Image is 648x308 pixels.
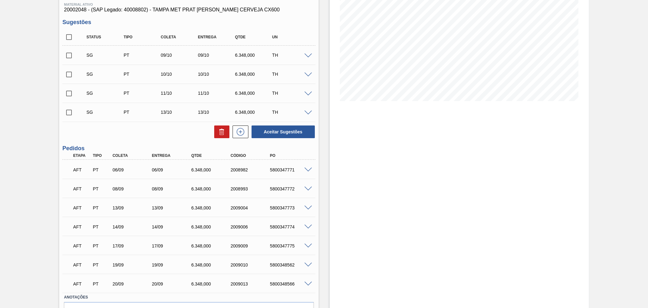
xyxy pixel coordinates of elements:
[196,53,238,58] div: 09/10/2025
[271,35,312,39] div: UN
[271,53,312,58] div: TH
[72,153,92,158] div: Etapa
[190,205,234,210] div: 6.348,000
[111,281,155,286] div: 20/09/2025
[72,239,92,253] div: Aguardando Fornecimento
[234,35,275,39] div: Qtde
[268,153,313,158] div: PO
[159,53,201,58] div: 09/10/2025
[196,91,238,96] div: 11/10/2025
[196,110,238,115] div: 13/10/2025
[268,224,313,229] div: 5800347774
[150,186,195,191] div: 08/09/2025
[196,35,238,39] div: Entrega
[150,153,195,158] div: Entrega
[234,53,275,58] div: 6.348,000
[190,153,234,158] div: Qtde
[64,3,314,6] span: Material ativo
[234,110,275,115] div: 6.348,000
[91,224,112,229] div: Pedido de Transferência
[159,110,201,115] div: 13/10/2025
[252,125,315,138] button: Aceitar Sugestões
[150,262,195,267] div: 19/09/2025
[229,205,273,210] div: 2009004
[229,153,273,158] div: Código
[111,167,155,172] div: 06/09/2025
[111,205,155,210] div: 13/09/2025
[190,224,234,229] div: 6.348,000
[72,277,92,291] div: Aguardando Fornecimento
[234,72,275,77] div: 6.348,000
[229,167,273,172] div: 2008982
[85,35,127,39] div: Status
[268,167,313,172] div: 5800347771
[268,262,313,267] div: 5800348562
[111,153,155,158] div: Coleta
[111,186,155,191] div: 08/09/2025
[159,72,201,77] div: 10/10/2025
[271,72,312,77] div: TH
[190,243,234,248] div: 6.348,000
[150,205,195,210] div: 13/09/2025
[229,243,273,248] div: 2009009
[122,110,164,115] div: Pedido de Transferência
[85,53,127,58] div: Sugestão Criada
[229,224,273,229] div: 2009006
[73,186,90,191] p: AFT
[196,72,238,77] div: 10/10/2025
[111,243,155,248] div: 17/09/2025
[64,7,314,13] span: 20002048 - (SAP Legado: 40008802) - TAMPA MET PRAT [PERSON_NAME] CERVEJA CX600
[268,281,313,286] div: 5800348566
[72,201,92,215] div: Aguardando Fornecimento
[73,205,90,210] p: AFT
[73,243,90,248] p: AFT
[268,205,313,210] div: 5800347773
[234,91,275,96] div: 6.348,000
[211,125,229,138] div: Excluir Sugestões
[190,281,234,286] div: 6.348,000
[268,243,313,248] div: 5800347775
[85,110,127,115] div: Sugestão Criada
[91,205,112,210] div: Pedido de Transferência
[91,153,112,158] div: Tipo
[73,262,90,267] p: AFT
[85,72,127,77] div: Sugestão Criada
[73,167,90,172] p: AFT
[91,262,112,267] div: Pedido de Transferência
[122,72,164,77] div: Pedido de Transferência
[229,262,273,267] div: 2009010
[122,53,164,58] div: Pedido de Transferência
[271,91,312,96] div: TH
[150,224,195,229] div: 14/09/2025
[122,35,164,39] div: Tipo
[150,281,195,286] div: 20/09/2025
[159,91,201,96] div: 11/10/2025
[72,220,92,234] div: Aguardando Fornecimento
[248,125,315,139] div: Aceitar Sugestões
[268,186,313,191] div: 5800347772
[122,91,164,96] div: Pedido de Transferência
[73,281,90,286] p: AFT
[72,163,92,177] div: Aguardando Fornecimento
[190,186,234,191] div: 6.348,000
[229,281,273,286] div: 2009013
[111,262,155,267] div: 19/09/2025
[91,281,112,286] div: Pedido de Transferência
[64,293,314,302] label: Anotações
[62,145,315,152] h3: Pedidos
[91,167,112,172] div: Pedido de Transferência
[91,243,112,248] div: Pedido de Transferência
[72,182,92,196] div: Aguardando Fornecimento
[229,186,273,191] div: 2008993
[229,125,248,138] div: Nova sugestão
[72,258,92,272] div: Aguardando Fornecimento
[73,224,90,229] p: AFT
[91,186,112,191] div: Pedido de Transferência
[62,19,315,26] h3: Sugestões
[111,224,155,229] div: 14/09/2025
[159,35,201,39] div: Coleta
[85,91,127,96] div: Sugestão Criada
[271,110,312,115] div: TH
[190,167,234,172] div: 6.348,000
[150,167,195,172] div: 06/09/2025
